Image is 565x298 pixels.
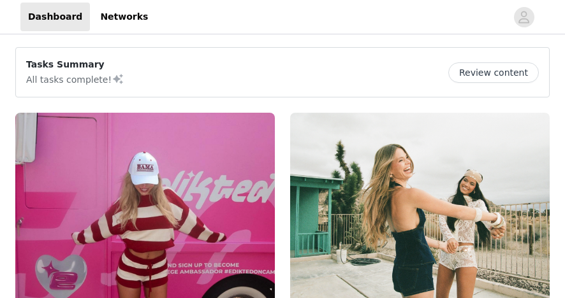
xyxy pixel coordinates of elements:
button: Review content [448,62,539,83]
a: Dashboard [20,3,90,31]
a: Networks [92,3,156,31]
p: All tasks complete! [26,71,124,87]
div: avatar [518,7,530,27]
p: Tasks Summary [26,58,124,71]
